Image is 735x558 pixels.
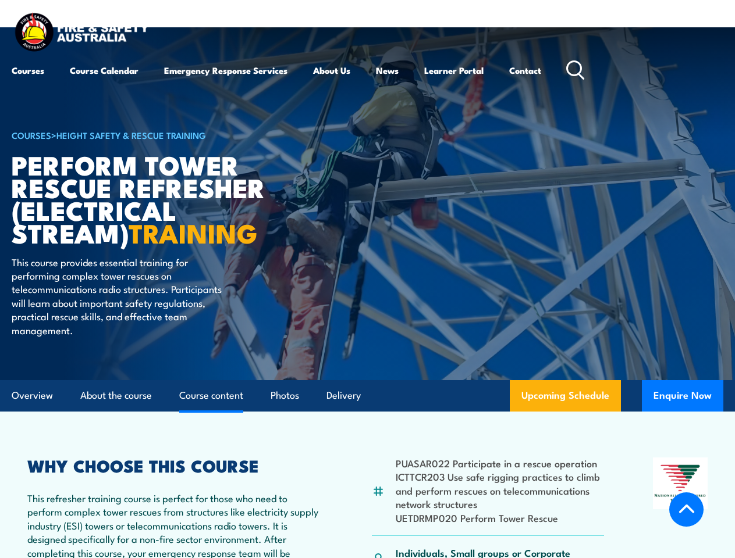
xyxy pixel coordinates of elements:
li: PUASAR022 Participate in a rescue operation [396,456,604,470]
p: This course provides essential training for performing complex tower rescues on telecommunication... [12,255,224,337]
a: News [376,56,399,84]
a: Emergency Response Services [164,56,287,84]
button: Enquire Now [642,380,723,412]
a: Overview [12,380,53,411]
a: About the course [80,380,152,411]
a: Course content [179,380,243,411]
a: Course Calendar [70,56,139,84]
h6: > [12,128,299,142]
li: ICTTCR203 Use safe rigging practices to climb and perform rescues on telecommunications network s... [396,470,604,510]
h2: WHY CHOOSE THIS COURSE [27,457,322,473]
strong: TRAINING [129,212,258,252]
a: Contact [509,56,541,84]
a: About Us [313,56,350,84]
a: Learner Portal [424,56,484,84]
a: COURSES [12,128,51,141]
li: UETDRMP020 Perform Tower Rescue [396,511,604,524]
a: Courses [12,56,44,84]
a: Height Safety & Rescue Training [56,128,206,141]
a: Delivery [326,380,361,411]
a: Photos [271,380,299,411]
h1: Perform tower rescue refresher (Electrical Stream) [12,153,299,244]
img: Nationally Recognised Training logo. [653,457,708,509]
a: Upcoming Schedule [510,380,621,412]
